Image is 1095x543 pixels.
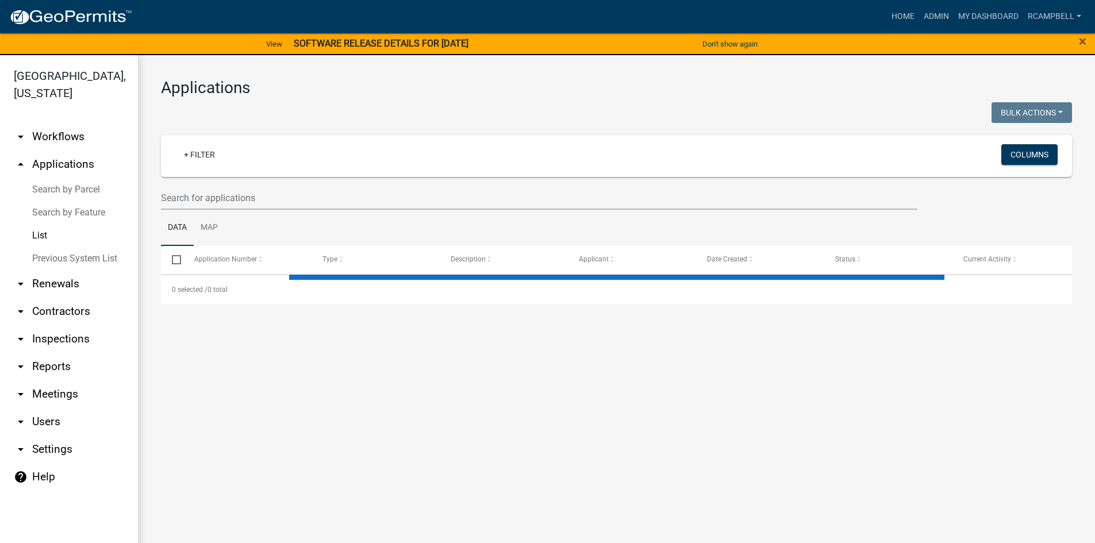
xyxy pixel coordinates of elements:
[1079,33,1086,49] span: ×
[887,6,919,28] a: Home
[963,255,1011,263] span: Current Activity
[14,387,28,401] i: arrow_drop_down
[311,246,439,274] datatable-header-cell: Type
[14,442,28,456] i: arrow_drop_down
[14,130,28,144] i: arrow_drop_down
[1001,144,1058,165] button: Columns
[194,210,225,247] a: Map
[1023,6,1086,28] a: rcampbell
[14,360,28,373] i: arrow_drop_down
[919,6,954,28] a: Admin
[992,102,1072,123] button: Bulk Actions
[14,470,28,484] i: help
[14,415,28,429] i: arrow_drop_down
[451,255,486,263] span: Description
[568,246,696,274] datatable-header-cell: Applicant
[824,246,952,274] datatable-header-cell: Status
[440,246,568,274] datatable-header-cell: Description
[175,144,224,165] a: + Filter
[172,286,208,294] span: 0 selected /
[161,246,183,274] datatable-header-cell: Select
[161,186,917,210] input: Search for applications
[194,255,257,263] span: Application Number
[835,255,855,263] span: Status
[698,34,762,53] button: Don't show again
[161,275,1072,304] div: 0 total
[579,255,609,263] span: Applicant
[161,210,194,247] a: Data
[707,255,747,263] span: Date Created
[161,78,1072,98] h3: Applications
[14,157,28,171] i: arrow_drop_up
[262,34,287,53] a: View
[183,246,311,274] datatable-header-cell: Application Number
[14,277,28,291] i: arrow_drop_down
[322,255,337,263] span: Type
[1079,34,1086,48] button: Close
[954,6,1023,28] a: My Dashboard
[14,332,28,346] i: arrow_drop_down
[952,246,1081,274] datatable-header-cell: Current Activity
[696,246,824,274] datatable-header-cell: Date Created
[14,305,28,318] i: arrow_drop_down
[294,38,468,49] strong: SOFTWARE RELEASE DETAILS FOR [DATE]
